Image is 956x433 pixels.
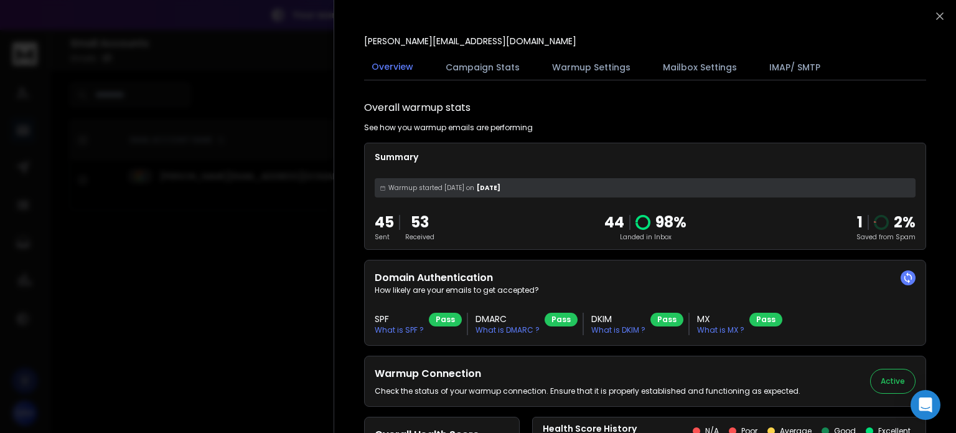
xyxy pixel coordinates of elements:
strong: 1 [857,212,863,232]
span: Warmup started [DATE] on [388,183,474,193]
div: Pass [429,313,462,326]
button: Overview [364,53,421,82]
div: Open Intercom Messenger [911,390,940,420]
p: 2 % [894,212,916,232]
button: IMAP/ SMTP [762,54,828,81]
p: See how you warmup emails are performing [364,123,533,133]
p: What is MX ? [697,325,744,335]
h1: Overall warmup stats [364,100,471,115]
button: Active [870,369,916,394]
h2: Domain Authentication [375,270,916,285]
p: 45 [375,212,394,232]
p: 53 [405,212,434,232]
h3: DKIM [591,313,645,325]
p: Landed in Inbox [604,232,687,242]
button: Mailbox Settings [655,54,744,81]
p: 98 % [655,212,687,232]
p: Summary [375,151,916,163]
h3: SPF [375,313,424,325]
p: Check the status of your warmup connection. Ensure that it is properly established and functionin... [375,386,800,396]
p: [PERSON_NAME][EMAIL_ADDRESS][DOMAIN_NAME] [364,35,576,47]
p: What is DMARC ? [476,325,540,335]
p: Sent [375,232,394,242]
h2: Warmup Connection [375,366,800,381]
div: Pass [545,313,578,326]
p: Saved from Spam [856,232,916,242]
button: Warmup Settings [545,54,638,81]
p: Received [405,232,434,242]
div: Pass [650,313,683,326]
p: 44 [604,212,624,232]
h3: MX [697,313,744,325]
div: Pass [749,313,782,326]
p: How likely are your emails to get accepted? [375,285,916,295]
p: What is SPF ? [375,325,424,335]
button: Campaign Stats [438,54,527,81]
div: [DATE] [375,178,916,197]
p: What is DKIM ? [591,325,645,335]
h3: DMARC [476,313,540,325]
